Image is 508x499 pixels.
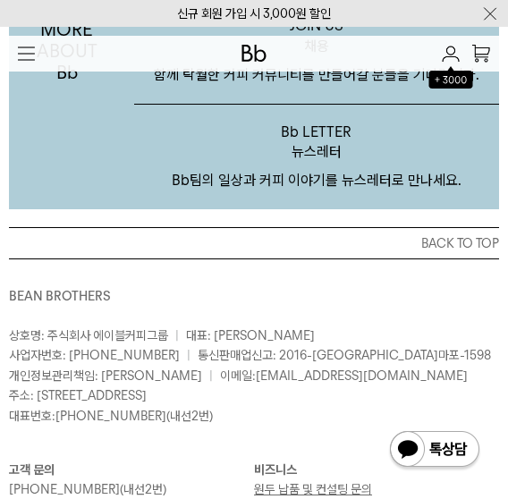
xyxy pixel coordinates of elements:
[256,368,468,383] a: [EMAIL_ADDRESS][DOMAIN_NAME]
[175,328,179,343] span: |
[9,348,180,362] span: 사업자번호: [PHONE_NUMBER]
[9,409,213,423] span: 대표번호: (내선2번)
[9,227,499,258] button: BACK TO TOP
[134,105,500,172] p: Bb LETTER 뉴스레터
[220,368,468,383] span: 이메일:
[254,482,372,496] a: 원두 납품 및 컨설팅 문의
[198,348,491,362] span: 통신판매업신고: 2016-[GEOGRAPHIC_DATA]마포-1598
[9,482,120,496] a: [PHONE_NUMBER]
[209,368,213,383] span: |
[388,429,481,472] img: 카카오톡 채널 1:1 채팅 버튼
[134,105,500,209] a: Bb LETTER뉴스레터 Bb팀의 일상과 커피 이야기를 뉴스레터로 만나세요.
[55,409,166,423] a: [PHONE_NUMBER]
[177,6,331,21] a: 신규 회원 가입 시 3,000원 할인
[9,289,111,303] a: BEAN BROTHERS
[9,479,245,499] p: (내선2번)
[9,388,147,402] span: 주소: [STREET_ADDRESS]
[9,328,168,343] span: 상호명: 주식회사 에이블커피그룹
[241,45,267,62] img: 로고
[9,460,254,479] p: 고객 문의
[9,368,202,383] span: 개인정보관리책임: [PERSON_NAME]
[134,171,500,208] p: Bb팀의 일상과 커피 이야기를 뉴스레터로 만나세요.
[186,328,315,343] span: 대표: [PERSON_NAME]
[187,348,190,362] span: |
[134,65,500,103] p: 함께 탁월한 커피 커뮤니티를 만들어갈 분들을 기다립니다.
[254,460,499,479] p: 비즈니스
